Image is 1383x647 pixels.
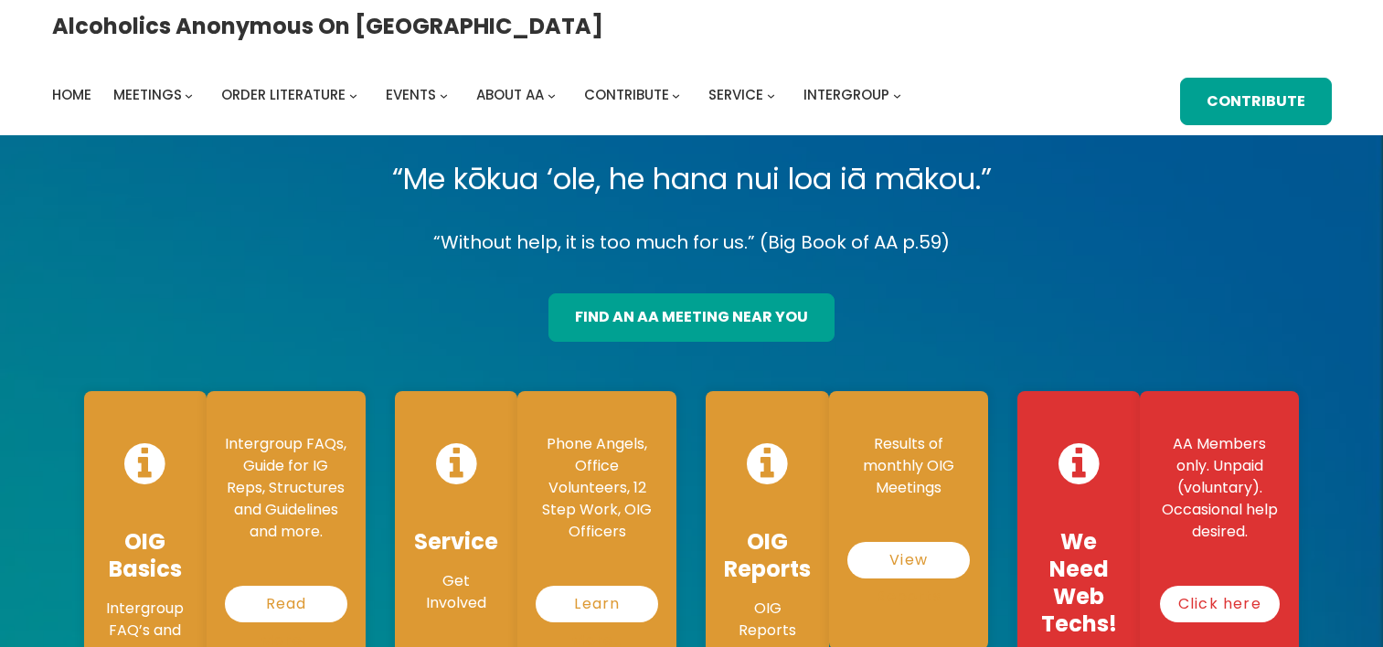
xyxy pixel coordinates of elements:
[847,542,969,578] a: View Reports
[767,91,775,100] button: Service submenu
[548,91,556,100] button: About AA submenu
[113,85,182,104] span: Meetings
[52,6,603,46] a: Alcoholics Anonymous on [GEOGRAPHIC_DATA]
[349,91,357,100] button: Order Literature submenu
[102,528,188,583] h4: OIG Basics
[724,598,811,642] p: OIG Reports
[847,433,969,499] p: Results of monthly OIG Meetings
[536,586,658,622] a: Learn More…
[803,85,889,104] span: Intergroup
[221,85,346,104] span: Order Literature
[724,528,811,583] h4: OIG Reports
[1160,586,1280,622] a: Click here
[803,82,889,108] a: Intergroup
[225,586,347,622] a: Read More…
[69,227,1314,259] p: “Without help, it is too much for us.” (Big Book of AA p.59)
[69,154,1314,205] p: “Me kōkua ‘ole, he hana nui loa iā mākou.”
[113,82,182,108] a: Meetings
[386,82,436,108] a: Events
[476,82,544,108] a: About AA
[708,85,763,104] span: Service
[52,85,91,104] span: Home
[476,85,544,104] span: About AA
[440,91,448,100] button: Events submenu
[584,82,669,108] a: Contribute
[893,91,901,100] button: Intergroup submenu
[548,293,835,342] a: find an aa meeting near you
[185,91,193,100] button: Meetings submenu
[52,82,908,108] nav: Intergroup
[536,433,658,543] p: Phone Angels, Office Volunteers, 12 Step Work, OIG Officers
[413,528,499,556] h4: Service
[225,433,347,543] p: Intergroup FAQs, Guide for IG Reps, Structures and Guidelines and more.
[413,570,499,614] p: Get Involved
[1158,433,1281,543] p: AA Members only. Unpaid (voluntary). Occasional help desired.
[386,85,436,104] span: Events
[1180,78,1332,126] a: Contribute
[52,82,91,108] a: Home
[584,85,669,104] span: Contribute
[672,91,680,100] button: Contribute submenu
[1036,528,1122,638] h4: We Need Web Techs!
[708,82,763,108] a: Service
